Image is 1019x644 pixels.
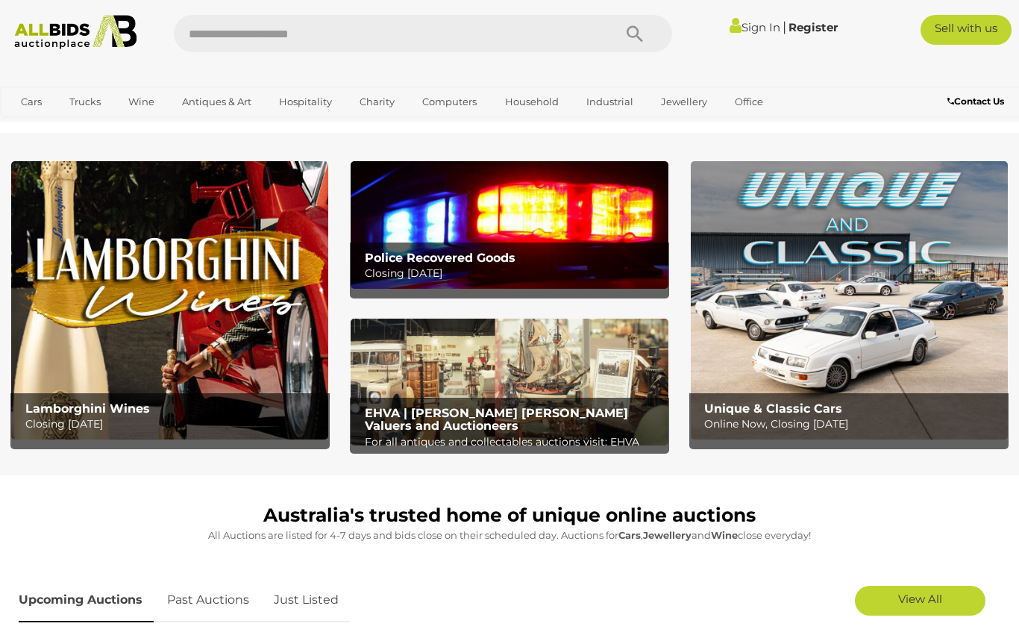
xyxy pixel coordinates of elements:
a: Cars [11,90,51,114]
p: For all antiques and collectables auctions visit: EHVA [365,433,662,451]
a: Police Recovered Goods Police Recovered Goods Closing [DATE] [351,161,668,288]
span: | [783,19,786,35]
h1: Australia's trusted home of unique online auctions [19,505,1000,526]
b: Contact Us [947,96,1004,107]
a: Sports [11,114,61,139]
a: Household [495,90,568,114]
a: Computers [413,90,486,114]
b: Unique & Classic Cars [704,401,842,416]
strong: Wine [711,529,738,541]
strong: Jewellery [643,529,692,541]
img: Lamborghini Wines [11,161,328,440]
b: EHVA | [PERSON_NAME] [PERSON_NAME] Valuers and Auctioneers [365,406,628,434]
img: Unique & Classic Cars [691,161,1008,440]
img: EHVA | Evans Hastings Valuers and Auctioneers [351,319,668,446]
a: Industrial [577,90,643,114]
a: Trucks [60,90,110,114]
a: Wine [119,90,164,114]
img: Allbids.com.au [7,15,143,49]
a: Upcoming Auctions [19,578,154,622]
a: Sign In [730,20,780,34]
button: Search [598,15,672,52]
a: Lamborghini Wines Lamborghini Wines Closing [DATE] [11,161,328,440]
a: Sell with us [921,15,1012,45]
a: Just Listed [263,578,350,622]
a: Hospitality [269,90,342,114]
img: Police Recovered Goods [351,161,668,288]
a: Antiques & Art [172,90,261,114]
strong: Cars [618,529,641,541]
b: Police Recovered Goods [365,251,515,265]
p: Online Now, Closing [DATE] [704,415,1001,434]
a: View All [855,586,985,616]
a: Jewellery [651,90,717,114]
b: Lamborghini Wines [25,401,150,416]
a: Contact Us [947,93,1008,110]
a: Unique & Classic Cars Unique & Classic Cars Online Now, Closing [DATE] [691,161,1008,440]
span: View All [898,592,942,606]
a: EHVA | Evans Hastings Valuers and Auctioneers EHVA | [PERSON_NAME] [PERSON_NAME] Valuers and Auct... [351,319,668,446]
p: All Auctions are listed for 4-7 days and bids close on their scheduled day. Auctions for , and cl... [19,527,1000,544]
a: [GEOGRAPHIC_DATA] [69,114,195,139]
a: Register [788,20,838,34]
p: Closing [DATE] [25,415,322,434]
a: Charity [350,90,404,114]
p: Closing [DATE] [365,264,662,283]
a: Office [725,90,773,114]
a: Past Auctions [156,578,260,622]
